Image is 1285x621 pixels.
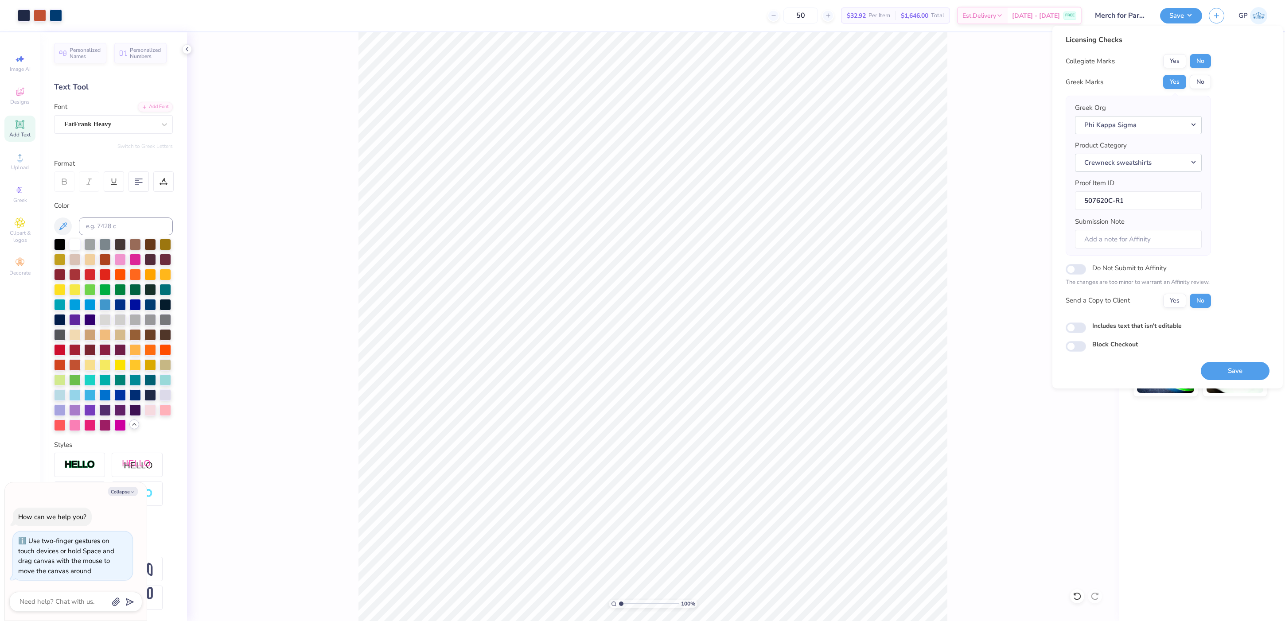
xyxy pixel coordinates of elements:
[931,11,944,20] span: Total
[4,229,35,244] span: Clipart & logos
[1075,217,1125,227] label: Submission Note
[18,536,114,575] div: Use two-finger gestures on touch devices or hold Space and drag canvas with the mouse to move the...
[1075,154,1202,172] button: Crewneck sweatshirts
[1066,35,1211,45] div: Licensing Checks
[681,600,695,608] span: 100 %
[1088,7,1153,24] input: Untitled Design
[122,459,153,470] img: Shadow
[10,98,30,105] span: Designs
[1190,54,1211,68] button: No
[10,66,31,73] span: Image AI
[13,197,27,204] span: Greek
[70,47,101,59] span: Personalized Names
[1092,340,1138,349] label: Block Checkout
[11,164,29,171] span: Upload
[847,11,866,20] span: $32.92
[64,460,95,470] img: Stroke
[1238,11,1248,21] span: GP
[1092,262,1167,274] label: Do Not Submit to Affinity
[1075,178,1114,188] label: Proof Item ID
[18,512,86,521] div: How can we help you?
[962,11,996,20] span: Est. Delivery
[54,201,173,211] div: Color
[54,102,67,112] label: Font
[1163,294,1186,308] button: Yes
[117,143,173,150] button: Switch to Greek Letters
[783,8,818,23] input: – –
[79,217,173,235] input: e.g. 7428 c
[54,159,174,169] div: Format
[1238,7,1267,24] a: GP
[1190,75,1211,89] button: No
[1075,103,1106,113] label: Greek Org
[138,102,173,112] div: Add Font
[1075,230,1202,249] input: Add a note for Affinity
[130,47,161,59] span: Personalized Numbers
[1066,77,1103,87] div: Greek Marks
[1250,7,1267,24] img: Gene Padilla
[1075,116,1202,134] button: Phi Kappa Sigma
[1065,12,1075,19] span: FREE
[901,11,928,20] span: $1,646.00
[1066,56,1115,66] div: Collegiate Marks
[1092,321,1182,330] label: Includes text that isn't editable
[108,487,138,496] button: Collapse
[54,81,173,93] div: Text Tool
[1201,362,1269,380] button: Save
[1190,294,1211,308] button: No
[1160,8,1202,23] button: Save
[1012,11,1060,20] span: [DATE] - [DATE]
[9,131,31,138] span: Add Text
[1066,295,1130,306] div: Send a Copy to Client
[1163,75,1186,89] button: Yes
[1066,278,1211,287] p: The changes are too minor to warrant an Affinity review.
[1075,140,1127,151] label: Product Category
[1163,54,1186,68] button: Yes
[9,269,31,276] span: Decorate
[868,11,890,20] span: Per Item
[54,440,173,450] div: Styles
